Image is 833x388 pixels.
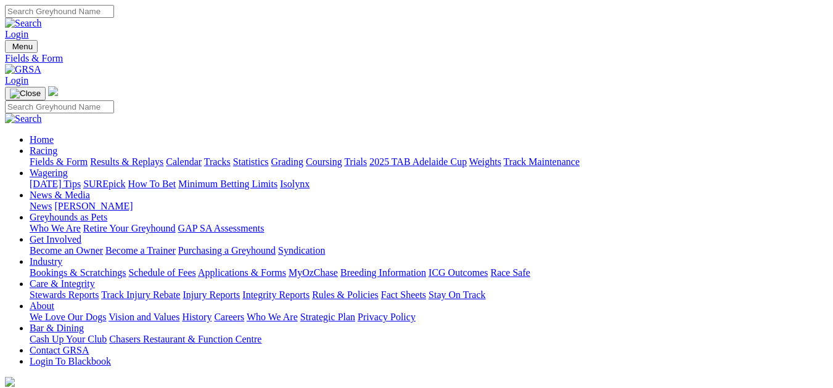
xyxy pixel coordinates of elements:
img: logo-grsa-white.png [48,86,58,96]
button: Toggle navigation [5,87,46,100]
a: Track Maintenance [504,156,580,167]
a: Rules & Policies [312,289,379,300]
div: News & Media [30,201,828,212]
input: Search [5,5,114,18]
a: ICG Outcomes [429,267,488,278]
img: Search [5,18,42,29]
span: Menu [12,42,33,51]
img: Close [10,89,41,99]
a: Isolynx [280,179,310,189]
a: Contact GRSA [30,345,89,355]
a: Cash Up Your Club [30,334,107,344]
a: News [30,201,52,211]
a: Results & Replays [90,156,163,167]
a: Privacy Policy [358,312,416,322]
a: Home [30,134,54,145]
div: About [30,312,828,323]
a: Careers [214,312,244,322]
a: Bar & Dining [30,323,84,333]
a: How To Bet [128,179,176,189]
a: Purchasing a Greyhound [178,245,276,256]
a: Fields & Form [5,53,828,64]
a: Who We Are [30,223,81,233]
a: Fields & Form [30,156,88,167]
a: Stay On Track [429,289,485,300]
a: [DATE] Tips [30,179,81,189]
div: Get Involved [30,245,828,256]
button: Toggle navigation [5,40,38,53]
a: Greyhounds as Pets [30,212,107,222]
img: GRSA [5,64,41,75]
div: Industry [30,267,828,278]
a: Care & Integrity [30,278,95,289]
a: Industry [30,256,62,267]
a: Statistics [233,156,269,167]
div: Racing [30,156,828,168]
a: Injury Reports [183,289,240,300]
a: News & Media [30,190,90,200]
a: Syndication [278,245,325,256]
a: We Love Our Dogs [30,312,106,322]
a: Schedule of Fees [128,267,195,278]
a: Integrity Reports [242,289,310,300]
a: Racing [30,145,57,156]
a: Weights [469,156,501,167]
a: Vision and Values [109,312,179,322]
a: [PERSON_NAME] [54,201,133,211]
a: Strategic Plan [300,312,355,322]
a: Bookings & Scratchings [30,267,126,278]
a: Login To Blackbook [30,356,111,366]
a: Get Involved [30,234,81,245]
a: Login [5,75,28,86]
a: Trials [344,156,367,167]
a: Race Safe [490,267,530,278]
a: Retire Your Greyhound [83,223,176,233]
a: 2025 TAB Adelaide Cup [369,156,467,167]
a: History [182,312,211,322]
div: Wagering [30,179,828,190]
a: Calendar [166,156,202,167]
a: Login [5,29,28,39]
div: Greyhounds as Pets [30,223,828,234]
img: Search [5,113,42,124]
a: Coursing [306,156,342,167]
a: GAP SA Assessments [178,223,265,233]
a: Applications & Forms [198,267,286,278]
a: Grading [271,156,303,167]
a: Chasers Restaurant & Function Centre [109,334,261,344]
a: Breeding Information [340,267,426,278]
a: Become a Trainer [105,245,176,256]
div: Care & Integrity [30,289,828,301]
a: MyOzChase [289,267,338,278]
a: About [30,301,54,311]
a: Wagering [30,168,68,178]
a: Track Injury Rebate [101,289,180,300]
a: Stewards Reports [30,289,99,300]
a: Tracks [204,156,231,167]
div: Bar & Dining [30,334,828,345]
a: Fact Sheets [381,289,426,300]
a: SUREpick [83,179,125,189]
a: Who We Are [247,312,298,322]
input: Search [5,100,114,113]
a: Become an Owner [30,245,103,256]
a: Minimum Betting Limits [178,179,277,189]
img: logo-grsa-white.png [5,377,15,387]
